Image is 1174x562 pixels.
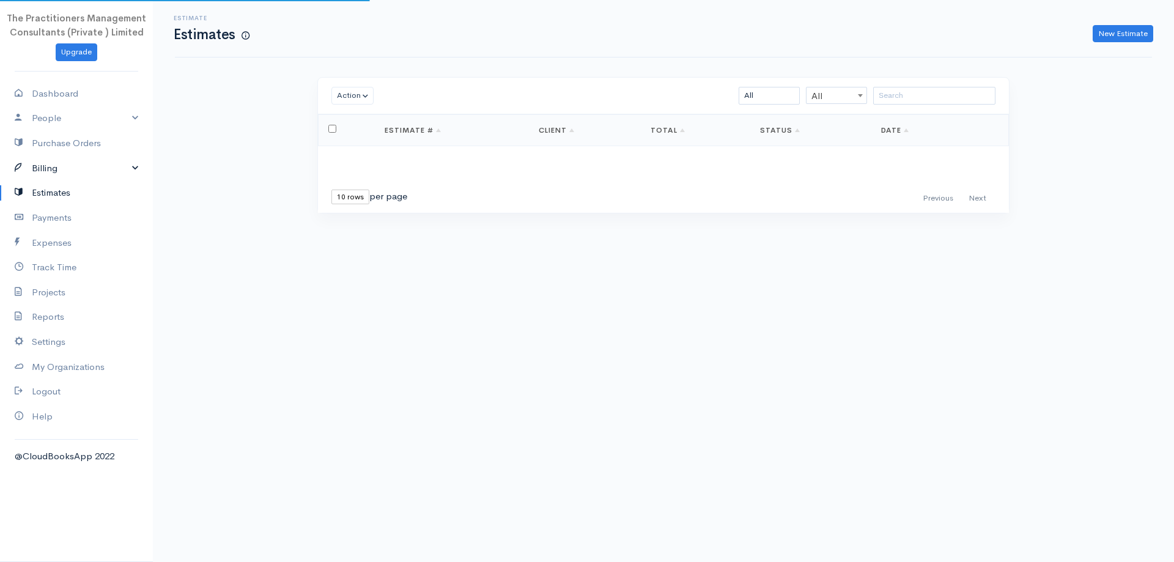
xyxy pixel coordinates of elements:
a: Date [881,125,909,135]
span: All [807,87,866,105]
span: The Practitioners Management Consultants (Private ) Limited [7,12,146,38]
h1: Estimates [174,27,249,42]
a: New Estimate [1093,25,1153,43]
span: All [806,87,867,104]
div: @CloudBooksApp 2022 [15,449,138,464]
span: How to create your first Extimate? [242,31,249,41]
h6: Estimate [174,15,249,21]
input: Search [873,87,995,105]
a: Upgrade [56,43,97,61]
a: Client [539,125,574,135]
a: Total [651,125,685,135]
a: Estimate # [385,125,441,135]
a: Status [760,125,800,135]
div: per page [331,190,407,204]
button: Action [331,87,374,105]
